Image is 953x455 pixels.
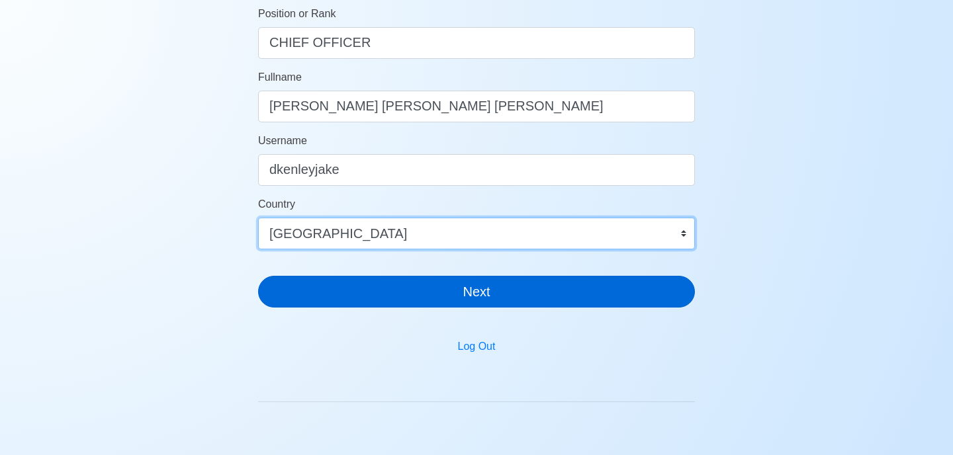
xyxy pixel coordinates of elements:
[258,196,295,212] label: Country
[258,276,695,308] button: Next
[258,154,695,186] input: Ex. donaldcris
[258,71,302,83] span: Fullname
[258,91,695,122] input: Your Fullname
[449,334,504,359] button: Log Out
[258,135,307,146] span: Username
[258,27,695,59] input: ex. 2nd Officer w/Master License
[258,8,336,19] span: Position or Rank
